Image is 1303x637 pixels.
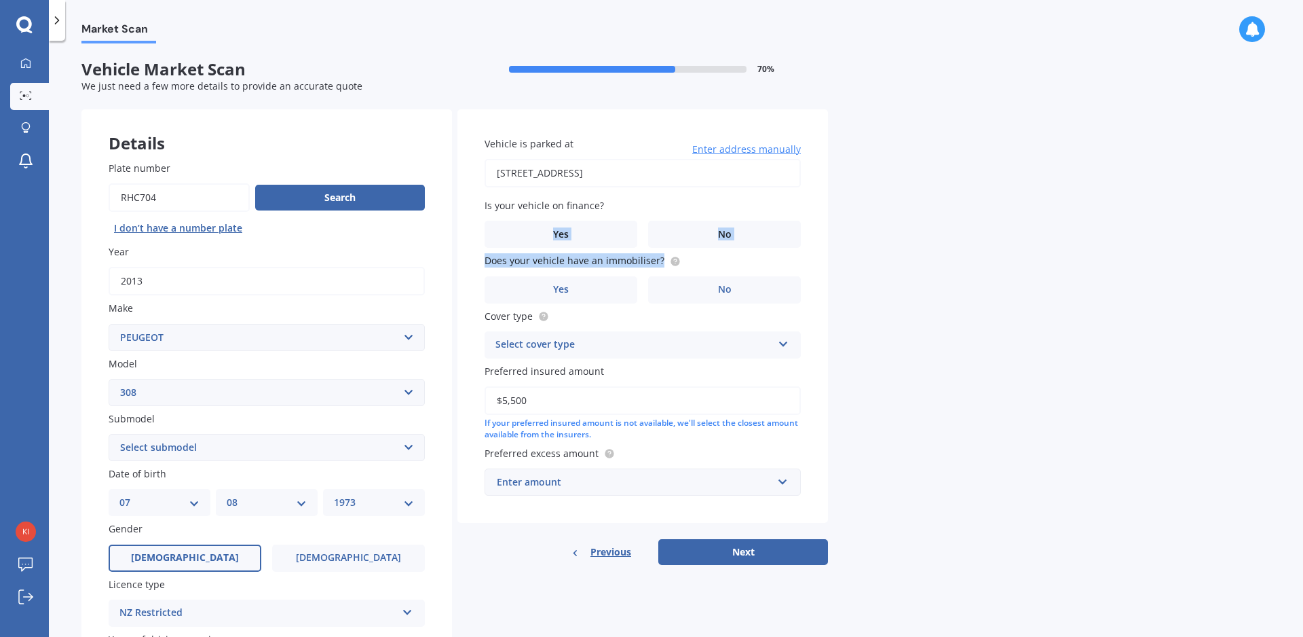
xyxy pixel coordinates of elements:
span: No [718,229,732,240]
span: Enter address manually [692,143,801,156]
div: If your preferred insured amount is not available, we'll select the closest amount available from... [485,418,801,441]
div: Enter amount [497,475,772,490]
input: Enter plate number [109,183,250,212]
button: Next [658,539,828,565]
span: Gender [109,523,143,536]
button: Search [255,185,425,211]
span: Submodel [109,412,155,425]
span: Year [109,245,129,258]
span: No [718,284,732,295]
input: Enter address [485,159,801,187]
img: facaf85fc0d0502d3cba7e248a0f160b [16,522,36,542]
span: Date of birth [109,467,166,480]
span: Make [109,302,133,315]
input: YYYY [109,267,425,295]
span: Yes [553,284,569,295]
span: Model [109,357,137,370]
span: Vehicle Market Scan [81,60,455,79]
span: Previous [590,542,631,562]
span: Preferred excess amount [485,447,599,460]
span: Market Scan [81,22,156,41]
span: 70 % [757,65,774,74]
span: Does your vehicle have an immobiliser? [485,255,664,268]
div: NZ Restricted [119,605,396,621]
span: Vehicle is parked at [485,137,573,150]
div: Details [81,109,452,150]
span: [DEMOGRAPHIC_DATA] [296,552,401,564]
span: Cover type [485,310,533,323]
button: I don’t have a number plate [109,217,248,239]
input: Enter amount [485,386,801,415]
span: Licence type [109,578,165,591]
span: We just need a few more details to provide an accurate quote [81,79,362,92]
span: Is your vehicle on finance? [485,199,604,212]
span: Plate number [109,162,170,175]
span: Preferred insured amount [485,365,604,378]
span: [DEMOGRAPHIC_DATA] [131,552,239,564]
div: Select cover type [495,337,772,353]
span: Yes [553,229,569,240]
